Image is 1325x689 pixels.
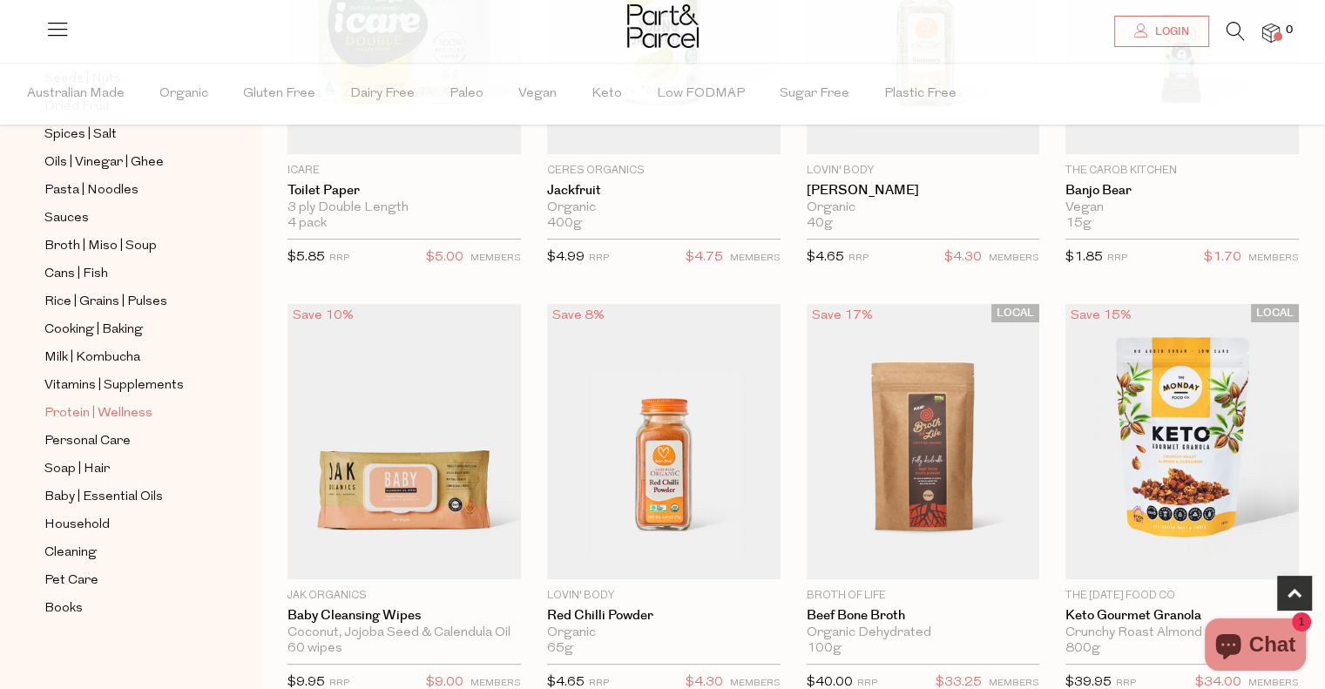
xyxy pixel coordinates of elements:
[686,247,723,269] span: $4.75
[1107,253,1127,263] small: RRP
[44,486,203,508] a: Baby | Essential Oils
[44,514,203,536] a: Household
[547,625,781,641] div: Organic
[426,247,463,269] span: $5.00
[730,253,781,263] small: MEMBERS
[807,676,853,689] span: $40.00
[1262,24,1280,42] a: 0
[44,291,203,313] a: Rice | Grains | Pulses
[44,180,139,201] span: Pasta | Noodles
[44,264,108,285] span: Cans | Fish
[807,641,842,657] span: 100g
[44,542,203,564] a: Cleaning
[287,588,521,604] p: Jak Organics
[1065,676,1112,689] span: $39.95
[27,64,125,125] span: Australian Made
[44,403,152,424] span: Protein | Wellness
[329,253,349,263] small: RRP
[807,163,1040,179] p: Lovin' Body
[44,124,203,145] a: Spices | Salt
[287,304,521,579] img: Baby Cleansing Wipes
[1251,304,1299,322] span: LOCAL
[848,253,869,263] small: RRP
[329,679,349,688] small: RRP
[884,64,957,125] span: Plastic Free
[547,588,781,604] p: Lovin' Body
[350,64,415,125] span: Dairy Free
[44,598,83,619] span: Books
[159,64,208,125] span: Organic
[1065,251,1103,264] span: $1.85
[1248,253,1299,263] small: MEMBERS
[547,183,781,199] a: Jackfruit
[44,179,203,201] a: Pasta | Noodles
[287,676,325,689] span: $9.95
[1065,216,1092,232] span: 15g
[807,304,1040,579] img: Beef Bone Broth
[547,200,781,216] div: Organic
[989,253,1039,263] small: MEMBERS
[44,207,203,229] a: Sauces
[44,375,184,396] span: Vitamins | Supplements
[1114,16,1209,47] a: Login
[991,304,1039,322] span: LOCAL
[44,375,203,396] a: Vitamins | Supplements
[1065,608,1299,624] a: Keto Gourmet Granola
[450,64,483,125] span: Paleo
[1065,625,1299,641] div: Crunchy Roast Almond and Cardamom
[44,402,203,424] a: Protein | Wellness
[547,304,610,328] div: Save 8%
[287,200,521,216] div: 3 ply Double Length
[1065,304,1299,579] img: Keto Gourmet Granola
[44,320,143,341] span: Cooking | Baking
[989,679,1039,688] small: MEMBERS
[287,304,359,328] div: Save 10%
[547,608,781,624] a: Red Chilli Powder
[44,487,163,508] span: Baby | Essential Oils
[44,263,203,285] a: Cans | Fish
[287,641,342,657] span: 60 wipes
[287,608,521,624] a: Baby Cleansing Wipes
[1065,641,1100,657] span: 800g
[287,216,327,232] span: 4 pack
[518,64,557,125] span: Vegan
[44,152,203,173] a: Oils | Vinegar | Ghee
[547,163,781,179] p: Ceres Organics
[44,458,203,480] a: Soap | Hair
[470,253,521,263] small: MEMBERS
[287,251,325,264] span: $5.85
[627,4,699,48] img: Part&Parcel
[589,679,609,688] small: RRP
[807,625,1040,641] div: Organic Dehydrated
[44,208,89,229] span: Sauces
[44,570,203,591] a: Pet Care
[730,679,781,688] small: MEMBERS
[44,430,203,452] a: Personal Care
[1065,304,1137,328] div: Save 15%
[547,304,781,579] img: Red Chilli Powder
[657,64,745,125] span: Low FODMAP
[1281,23,1297,38] span: 0
[44,152,164,173] span: Oils | Vinegar | Ghee
[592,64,622,125] span: Keto
[1065,200,1299,216] div: Vegan
[44,125,117,145] span: Spices | Salt
[44,571,98,591] span: Pet Care
[547,641,573,657] span: 65g
[807,200,1040,216] div: Organic
[44,431,131,452] span: Personal Care
[807,588,1040,604] p: Broth of Life
[857,679,877,688] small: RRP
[807,183,1040,199] a: [PERSON_NAME]
[44,598,203,619] a: Books
[547,251,585,264] span: $4.99
[243,64,315,125] span: Gluten Free
[44,236,157,257] span: Broth | Miso | Soup
[1116,679,1136,688] small: RRP
[287,183,521,199] a: Toilet Paper
[589,253,609,263] small: RRP
[44,543,97,564] span: Cleaning
[1065,588,1299,604] p: The [DATE] Food Co
[470,679,521,688] small: MEMBERS
[1065,163,1299,179] p: The Carob Kitchen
